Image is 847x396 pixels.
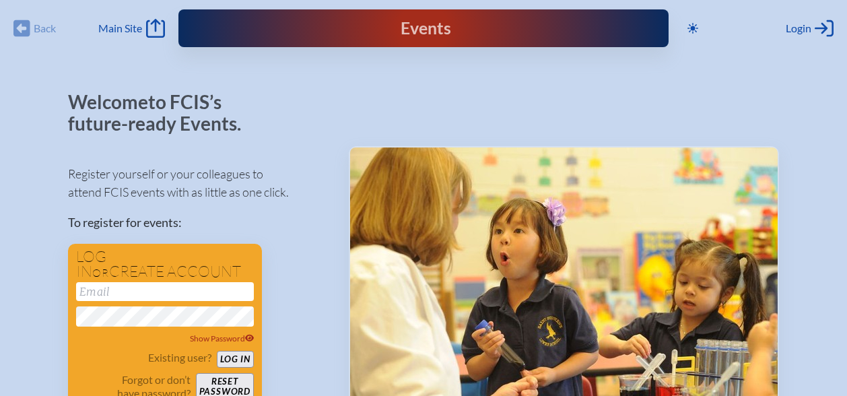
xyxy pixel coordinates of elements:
button: Log in [217,351,254,368]
p: Existing user? [148,351,211,364]
input: Email [76,282,254,301]
a: Main Site [98,19,164,38]
div: FCIS Events — Future ready [323,20,524,37]
p: To register for events: [68,213,327,232]
span: Main Site [98,22,142,35]
span: or [92,266,109,279]
p: Welcome to FCIS’s future-ready Events. [68,92,257,134]
span: Show Password [190,333,255,343]
span: Login [786,22,811,35]
h1: Log in create account [76,249,254,279]
p: Register yourself or your colleagues to attend FCIS events with as little as one click. [68,165,327,201]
